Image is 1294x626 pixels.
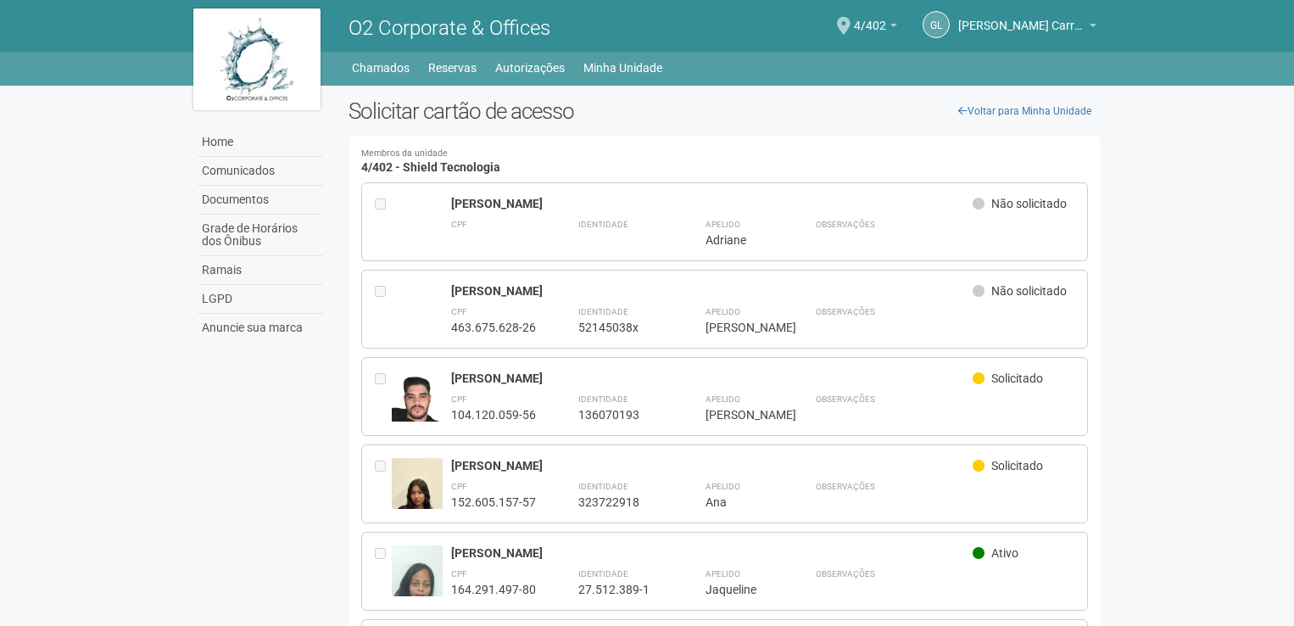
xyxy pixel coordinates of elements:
[451,569,467,578] strong: CPF
[706,495,773,510] div: Ana
[451,220,467,229] strong: CPF
[361,149,1088,174] h4: 4/402 - Shield Tecnologia
[375,371,392,422] div: Entre em contato com a Aministração para solicitar o cancelamento ou 2a via
[198,215,323,256] a: Grade de Horários dos Ônibus
[991,372,1043,385] span: Solicitado
[706,232,773,248] div: Adriane
[451,307,467,316] strong: CPF
[198,157,323,186] a: Comunicados
[451,371,973,386] div: [PERSON_NAME]
[451,545,973,561] div: [PERSON_NAME]
[583,56,662,80] a: Minha Unidade
[816,307,875,316] strong: Observações
[816,482,875,491] strong: Observações
[991,284,1067,298] span: Não solicitado
[198,256,323,285] a: Ramais
[706,482,740,491] strong: Apelido
[706,320,773,335] div: [PERSON_NAME]
[578,569,628,578] strong: Identidade
[578,482,628,491] strong: Identidade
[451,196,973,211] div: [PERSON_NAME]
[958,3,1085,32] span: Gabriel Lemos Carreira dos Reis
[451,482,467,491] strong: CPF
[949,98,1101,124] a: Voltar para Minha Unidade
[193,8,321,110] img: logo.jpg
[375,458,392,510] div: Entre em contato com a Aministração para solicitar o cancelamento ou 2a via
[816,569,875,578] strong: Observações
[991,459,1043,472] span: Solicitado
[428,56,477,80] a: Reservas
[816,220,875,229] strong: Observações
[578,307,628,316] strong: Identidade
[451,407,536,422] div: 104.120.059-56
[706,307,740,316] strong: Apelido
[816,394,875,404] strong: Observações
[706,220,740,229] strong: Apelido
[451,320,536,335] div: 463.675.628-26
[198,186,323,215] a: Documentos
[495,56,565,80] a: Autorizações
[361,149,1088,159] small: Membros da unidade
[198,128,323,157] a: Home
[375,545,392,597] div: Entre em contato com a Aministração para solicitar o cancelamento ou 2a via
[706,582,773,597] div: Jaqueline
[578,220,628,229] strong: Identidade
[991,197,1067,210] span: Não solicitado
[578,495,663,510] div: 323722918
[451,582,536,597] div: 164.291.497-80
[451,283,973,299] div: [PERSON_NAME]
[198,285,323,314] a: LGPD
[958,21,1096,35] a: [PERSON_NAME] Carreira dos Reis
[392,371,443,439] img: user.jpg
[392,458,443,549] img: user.jpg
[451,394,467,404] strong: CPF
[578,394,628,404] strong: Identidade
[198,314,323,342] a: Anuncie sua marca
[923,11,950,38] a: GL
[578,407,663,422] div: 136070193
[578,582,663,597] div: 27.512.389-1
[349,98,1101,124] h2: Solicitar cartão de acesso
[706,407,773,422] div: [PERSON_NAME]
[991,546,1018,560] span: Ativo
[578,320,663,335] div: 52145038x
[349,16,550,40] span: O2 Corporate & Offices
[706,394,740,404] strong: Apelido
[451,458,973,473] div: [PERSON_NAME]
[854,3,886,32] span: 4/402
[451,495,536,510] div: 152.605.157-57
[352,56,410,80] a: Chamados
[706,569,740,578] strong: Apelido
[854,21,897,35] a: 4/402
